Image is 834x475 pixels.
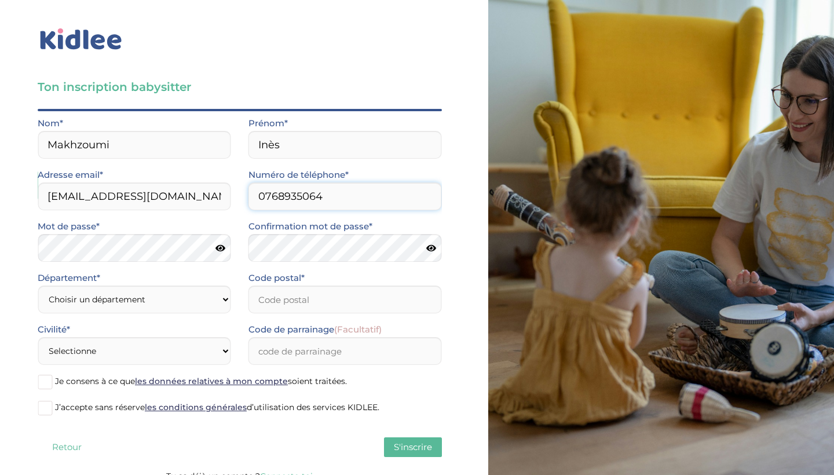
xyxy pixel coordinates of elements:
a: les conditions générales [145,402,247,412]
label: Civilité* [38,322,70,337]
span: S'inscrire [394,441,432,452]
input: Numero de telephone [248,182,442,210]
button: Retour [38,437,96,457]
label: Confirmation mot de passe* [248,219,372,234]
label: Adresse email* [38,167,103,182]
h3: Ton inscription babysitter [38,79,442,95]
label: Prénom* [248,116,288,131]
label: Numéro de téléphone* [248,167,349,182]
span: (Facultatif) [334,324,382,335]
input: Nom [38,131,231,159]
span: Je consens à ce que soient traitées. [55,376,347,386]
input: code de parrainage [248,337,442,365]
label: Département* [38,271,100,286]
img: logo_kidlee_bleu [38,26,125,53]
label: Code postal* [248,271,305,286]
a: les données relatives à mon compte [135,376,288,386]
input: Prénom [248,131,442,159]
span: J’accepte sans réserve d’utilisation des services KIDLEE. [55,402,379,412]
button: S'inscrire [384,437,442,457]
label: Mot de passe* [38,219,100,234]
input: Code postal [248,286,442,313]
label: Code de parrainage [248,322,382,337]
input: Email [38,182,231,210]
